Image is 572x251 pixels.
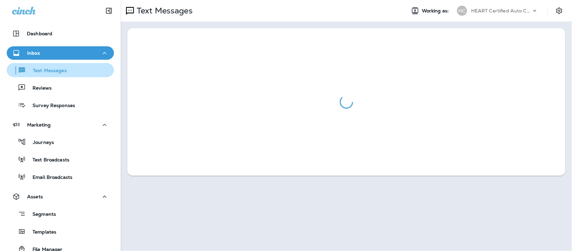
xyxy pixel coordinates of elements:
[100,4,118,17] button: Collapse Sidebar
[26,157,69,163] p: Text Broadcasts
[553,5,565,17] button: Settings
[7,207,114,221] button: Segments
[457,6,467,16] div: HC
[26,103,75,109] p: Survey Responses
[7,98,114,112] button: Survey Responses
[7,224,114,239] button: Templates
[7,135,114,149] button: Journeys
[7,46,114,60] button: Inbox
[27,122,51,128] p: Marketing
[7,27,114,40] button: Dashboard
[7,63,114,77] button: Text Messages
[27,50,40,56] p: Inbox
[7,170,114,184] button: Email Broadcasts
[26,211,56,218] p: Segments
[471,8,531,13] p: HEART Certified Auto Care
[422,8,450,14] span: Working as:
[26,140,54,146] p: Journeys
[26,85,52,92] p: Reviews
[26,229,56,236] p: Templates
[26,68,67,74] p: Text Messages
[7,190,114,203] button: Assets
[26,174,72,181] p: Email Broadcasts
[7,81,114,95] button: Reviews
[7,152,114,166] button: Text Broadcasts
[27,31,52,36] p: Dashboard
[7,118,114,132] button: Marketing
[134,6,193,16] p: Text Messages
[27,194,43,199] p: Assets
